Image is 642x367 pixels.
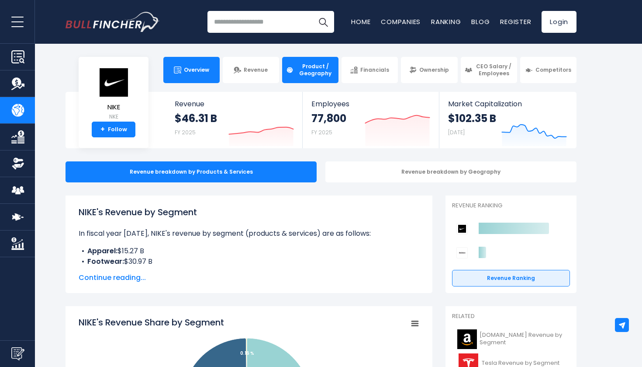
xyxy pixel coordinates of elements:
[351,17,370,26] a: Home
[520,57,576,83] a: Competitors
[448,100,567,108] span: Market Capitalization
[98,67,129,122] a: NIKE NKE
[461,57,517,83] a: CEO Salary / Employees
[282,57,338,83] a: Product / Geography
[87,256,124,266] b: Footwear:
[401,57,457,83] a: Ownership
[457,329,477,349] img: AMZN logo
[480,332,565,346] span: [DOMAIN_NAME] Revenue by Segment
[482,360,559,367] span: Tesla Revenue by Segment
[535,66,571,73] span: Competitors
[452,313,570,320] p: Related
[79,273,419,283] span: Continue reading...
[542,11,576,33] a: Login
[79,316,224,329] tspan: NIKE's Revenue Share by Segment
[475,63,513,77] span: CEO Salary / Employees
[456,223,468,234] img: NIKE competitors logo
[98,104,129,111] span: NIKE
[66,161,317,182] div: Revenue breakdown by Products & Services
[360,66,389,73] span: Financials
[452,270,570,287] a: Revenue Ranking
[163,57,220,83] a: Overview
[98,113,129,121] small: NKE
[303,92,438,148] a: Employees 77,800 FY 2025
[92,122,135,137] a: +Follow
[175,112,217,125] strong: $46.31 B
[166,92,303,148] a: Revenue $46.31 B FY 2025
[175,129,196,136] small: FY 2025
[79,256,419,267] li: $30.97 B
[100,126,105,133] strong: +
[471,17,490,26] a: Blog
[79,246,419,256] li: $15.27 B
[448,129,465,136] small: [DATE]
[296,63,335,77] span: Product / Geography
[223,57,279,83] a: Revenue
[500,17,531,26] a: Register
[381,17,421,26] a: Companies
[456,247,468,259] img: Deckers Outdoor Corporation competitors logo
[325,161,576,182] div: Revenue breakdown by Geography
[311,100,430,108] span: Employees
[184,66,209,73] span: Overview
[240,350,254,357] tspan: 0.16 %
[342,57,398,83] a: Financials
[312,11,334,33] button: Search
[439,92,576,148] a: Market Capitalization $102.35 B [DATE]
[448,112,496,125] strong: $102.35 B
[87,246,117,256] b: Apparel:
[79,206,419,219] h1: NIKE's Revenue by Segment
[419,66,449,73] span: Ownership
[311,129,332,136] small: FY 2025
[431,17,461,26] a: Ranking
[79,228,419,239] p: In fiscal year [DATE], NIKE's revenue by segment (products & services) are as follows:
[244,66,268,73] span: Revenue
[66,12,160,32] img: Bullfincher logo
[175,100,294,108] span: Revenue
[452,202,570,210] p: Revenue Ranking
[66,12,159,32] a: Go to homepage
[452,327,570,351] a: [DOMAIN_NAME] Revenue by Segment
[311,112,346,125] strong: 77,800
[11,157,24,170] img: Ownership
